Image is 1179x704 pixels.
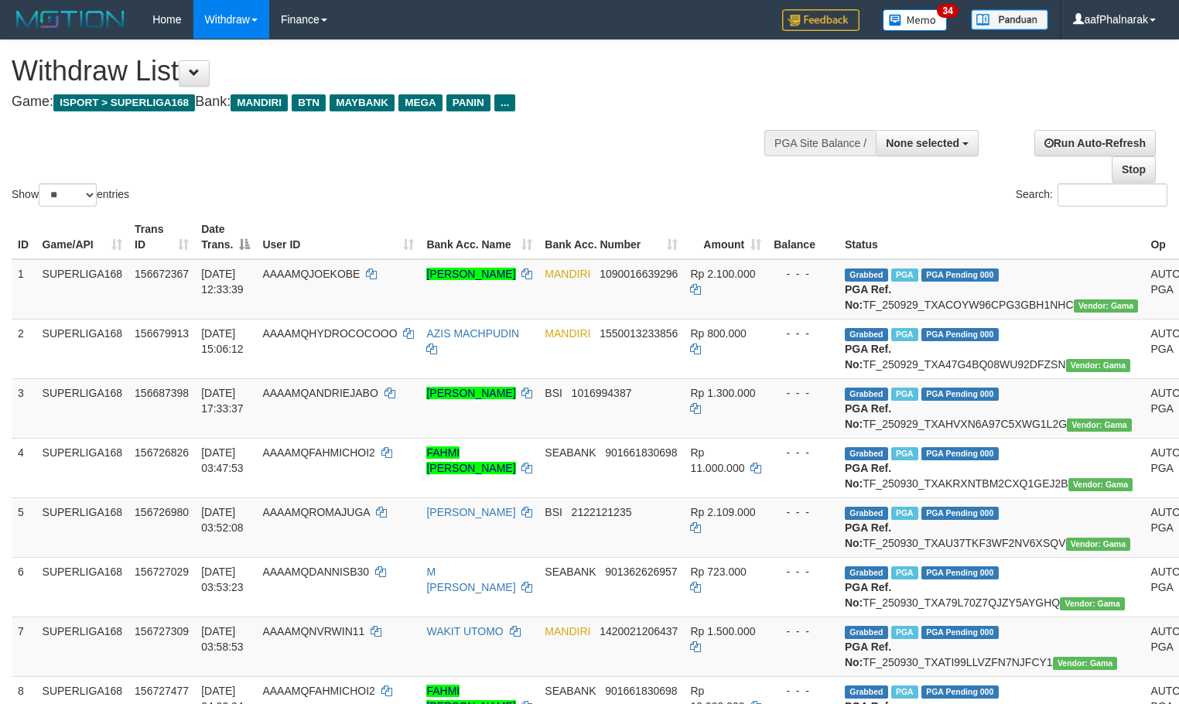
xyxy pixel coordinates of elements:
[1034,130,1156,156] a: Run Auto-Refresh
[201,566,244,593] span: [DATE] 03:53:23
[839,617,1144,676] td: TF_250930_TXATI99LLVZFN7NJFCY1
[39,183,97,207] select: Showentries
[921,626,999,639] span: PGA Pending
[690,387,755,399] span: Rp 1.300.000
[774,445,832,460] div: - - -
[201,446,244,474] span: [DATE] 03:47:53
[262,387,378,399] span: AAAAMQANDRIEJABO
[1058,183,1167,207] input: Search:
[839,319,1144,378] td: TF_250929_TXA47G4BQ08WU92DFZSN
[845,328,888,341] span: Grabbed
[201,327,244,355] span: [DATE] 15:06:12
[135,268,189,280] span: 156672367
[921,685,999,699] span: PGA Pending
[201,268,244,296] span: [DATE] 12:33:39
[545,446,596,459] span: SEABANK
[446,94,490,111] span: PANIN
[921,388,999,401] span: PGA Pending
[883,9,948,31] img: Button%20Memo.svg
[876,130,979,156] button: None selected
[201,506,244,534] span: [DATE] 03:52:08
[1112,156,1156,183] a: Stop
[845,283,891,311] b: PGA Ref. No:
[36,319,129,378] td: SUPERLIGA168
[845,581,891,609] b: PGA Ref. No:
[12,94,771,110] h4: Game: Bank:
[12,215,36,259] th: ID
[1068,478,1133,491] span: Vendor URL: https://trx31.1velocity.biz
[690,268,755,280] span: Rp 2.100.000
[426,566,515,593] a: M [PERSON_NAME]
[12,183,129,207] label: Show entries
[845,268,888,282] span: Grabbed
[690,506,755,518] span: Rp 2.109.000
[921,507,999,520] span: PGA Pending
[767,215,839,259] th: Balance
[201,625,244,653] span: [DATE] 03:58:53
[135,327,189,340] span: 156679913
[605,446,677,459] span: Copy 901661830698 to clipboard
[12,56,771,87] h1: Withdraw List
[292,94,326,111] span: BTN
[426,506,515,518] a: [PERSON_NAME]
[36,617,129,676] td: SUPERLIGA168
[420,215,538,259] th: Bank Acc. Name: activate to sort column ascending
[839,378,1144,438] td: TF_250929_TXAHVXN6A97C5XWG1L2G
[12,8,129,31] img: MOTION_logo.png
[971,9,1048,30] img: panduan.png
[891,566,918,579] span: Marked by aafandaneth
[12,617,36,676] td: 7
[36,378,129,438] td: SUPERLIGA168
[128,215,195,259] th: Trans ID: activate to sort column ascending
[845,566,888,579] span: Grabbed
[36,557,129,617] td: SUPERLIGA168
[1066,359,1131,372] span: Vendor URL: https://trx31.1velocity.biz
[545,625,590,637] span: MANDIRI
[262,625,364,637] span: AAAAMQNVRWIN11
[426,327,519,340] a: AZIS MACHPUDIN
[845,462,891,490] b: PGA Ref. No:
[135,446,189,459] span: 156726826
[12,497,36,557] td: 5
[1067,419,1132,432] span: Vendor URL: https://trx31.1velocity.biz
[12,319,36,378] td: 2
[262,446,374,459] span: AAAAMQFAHMICHOI2
[774,385,832,401] div: - - -
[538,215,684,259] th: Bank Acc. Number: activate to sort column ascending
[774,564,832,579] div: - - -
[690,566,746,578] span: Rp 723.000
[845,685,888,699] span: Grabbed
[426,625,503,637] a: WAKIT UTOMO
[839,497,1144,557] td: TF_250930_TXAU37TKF3WF2NV6XSQV
[201,387,244,415] span: [DATE] 17:33:37
[921,447,999,460] span: PGA Pending
[839,438,1144,497] td: TF_250930_TXAKRXNTBM2CXQ1GEJ2B
[886,137,959,149] span: None selected
[53,94,195,111] span: ISPORT > SUPERLIGA168
[891,626,918,639] span: Marked by aafromsomean
[891,328,918,341] span: Marked by aafsengchandara
[605,566,677,578] span: Copy 901362626957 to clipboard
[690,625,755,637] span: Rp 1.500.000
[36,497,129,557] td: SUPERLIGA168
[891,507,918,520] span: Marked by aafromsomean
[494,94,515,111] span: ...
[839,557,1144,617] td: TF_250930_TXA79L70Z7QJZY5AYGHQ
[690,446,744,474] span: Rp 11.000.000
[36,215,129,259] th: Game/API: activate to sort column ascending
[135,566,189,578] span: 156727029
[12,438,36,497] td: 4
[600,327,678,340] span: Copy 1550013233856 to clipboard
[12,557,36,617] td: 6
[891,447,918,460] span: Marked by aafandaneth
[845,626,888,639] span: Grabbed
[426,387,515,399] a: [PERSON_NAME]
[774,624,832,639] div: - - -
[572,506,632,518] span: Copy 2122121235 to clipboard
[600,268,678,280] span: Copy 1090016639296 to clipboard
[135,685,189,697] span: 156727477
[262,685,374,697] span: AAAAMQFAHMICHOI2
[921,268,999,282] span: PGA Pending
[545,327,590,340] span: MANDIRI
[426,446,515,474] a: FAHMI [PERSON_NAME]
